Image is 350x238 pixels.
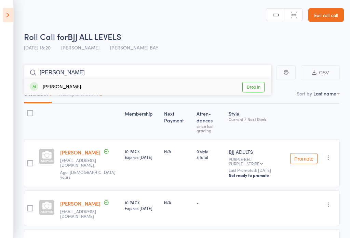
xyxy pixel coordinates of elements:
div: Not ready to promote [229,173,285,178]
div: N/A [164,199,191,205]
small: jamesbritton21@gmail.com [60,158,105,168]
div: - [197,199,223,205]
div: Expires [DATE] [125,205,159,211]
div: BJJ ADULTS [229,148,285,155]
label: Sort by [297,90,312,97]
span: [PERSON_NAME] [61,44,99,51]
span: 0 style [197,148,223,154]
a: [PERSON_NAME] [60,200,100,207]
input: Search by name [24,65,271,80]
div: Atten­dances [194,107,226,136]
button: CSV [301,65,340,80]
button: Checked in3 [24,88,52,103]
div: Expires [DATE] [125,154,159,160]
span: 3 total [197,154,223,160]
div: Current / Next Rank [229,117,285,121]
div: [PERSON_NAME] [30,83,81,91]
small: davidpmorley@gmail.com [60,209,105,219]
span: [DATE] 18:20 [24,44,51,51]
button: Waiting to check in1 [58,88,102,103]
span: [PERSON_NAME] BAY [110,44,159,51]
span: Roll Call for [24,31,68,42]
div: 10 PACK [125,199,159,211]
div: since last grading [197,124,223,133]
span: Age: [DEMOGRAPHIC_DATA] years [60,169,116,180]
span: BJJ ALL LEVELS [68,31,121,42]
div: Membership [122,107,161,136]
a: Drop in [242,82,265,92]
div: 10 PACK [125,148,159,160]
a: Exit roll call [308,8,344,22]
div: Last name [313,90,336,97]
div: N/A [164,148,191,154]
div: PURPLE BELT [229,157,285,166]
div: Style [226,107,287,136]
div: PURPLE 1 STRIPE [229,161,259,166]
a: [PERSON_NAME] [60,149,100,156]
small: Last Promoted: [DATE] [229,168,285,173]
div: Next Payment [161,107,194,136]
button: Promote [290,153,318,164]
